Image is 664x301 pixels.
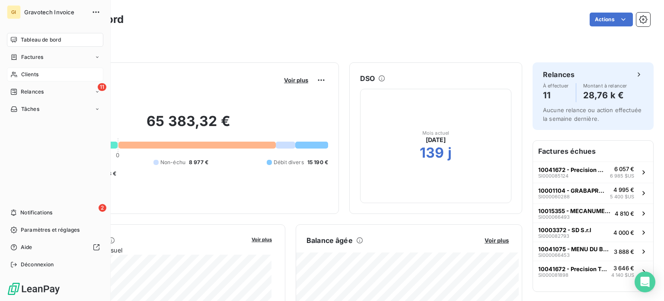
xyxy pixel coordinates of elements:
[614,165,634,172] span: 6 057 €
[7,5,21,19] div: GI
[284,77,308,84] span: Voir plus
[635,272,655,292] div: Open Intercom Messenger
[538,227,591,233] span: 10003372 - SD S.r.l
[249,235,275,243] button: Voir plus
[306,235,353,246] h6: Balance âgée
[21,105,39,113] span: Tâches
[24,9,86,16] span: Gravotech Invoice
[583,83,627,88] span: Montant à relancer
[21,243,32,251] span: Aide
[49,246,246,255] span: Chiffre d'affaires mensuel
[533,223,653,242] button: 10003372 - SD S.r.lSI0000827934 000 €
[583,88,627,102] h4: 28,76 k €
[538,246,610,252] span: 10041075 - MENU DU BOIS
[614,248,634,255] span: 3 888 €
[281,76,311,84] button: Voir plus
[543,88,569,102] h4: 11
[21,53,43,61] span: Factures
[189,159,208,166] span: 8 977 €
[610,193,634,201] span: 5 400 $US
[98,83,106,91] span: 11
[538,166,607,173] span: 10041672 - Precision Tools and Technology Pty. Ltd.
[533,204,653,223] button: 10015355 - MECANUMERIC - RJSI0000664934 810 €
[613,229,634,236] span: 4 000 €
[533,141,653,162] h6: Factures échues
[611,272,634,279] span: 4 140 $US
[610,172,634,180] span: 6 985 $US
[615,210,634,217] span: 4 810 €
[533,183,653,204] button: 10001104 - GRABAPRO GRA201126K71SI0000602884 995 €5 400 $US
[252,236,272,243] span: Voir plus
[543,83,569,88] span: À effectuer
[99,204,106,212] span: 2
[21,226,80,234] span: Paramètres et réglages
[420,144,444,162] h2: 139
[538,265,608,272] span: 10041672 - Precision Tools and Technology Pty. Ltd.
[422,130,450,136] span: Mois actuel
[360,73,375,84] h6: DSO
[543,69,575,80] h6: Relances
[21,261,54,269] span: Déconnexion
[307,159,328,166] span: 15 190 €
[7,282,61,296] img: Logo LeanPay
[21,71,38,78] span: Clients
[538,194,570,199] span: SI000060288
[590,13,633,26] button: Actions
[613,265,634,272] span: 3 646 €
[274,159,304,166] span: Débit divers
[482,236,511,244] button: Voir plus
[160,159,185,166] span: Non-échu
[538,214,570,220] span: SI000066493
[426,136,446,144] span: [DATE]
[613,186,634,193] span: 4 995 €
[533,162,653,183] button: 10041672 - Precision Tools and Technology Pty. Ltd.SI0000851246 057 €6 985 $US
[49,113,328,139] h2: 65 383,32 €
[538,272,568,278] span: SI000081898
[543,107,642,122] span: Aucune relance ou action effectuée la semaine dernière.
[21,36,61,44] span: Tableau de bord
[538,233,569,239] span: SI000082793
[20,209,52,217] span: Notifications
[538,207,611,214] span: 10015355 - MECANUMERIC - RJ
[116,152,119,159] span: 0
[538,187,607,194] span: 10001104 - GRABAPRO GRA201126K71
[448,144,452,162] h2: j
[533,242,653,261] button: 10041075 - MENU DU BOISSI0000664533 888 €
[538,173,568,178] span: SI000085124
[533,261,653,282] button: 10041672 - Precision Tools and Technology Pty. Ltd.SI0000818983 646 €4 140 $US
[7,240,103,254] a: Aide
[485,237,509,244] span: Voir plus
[21,88,44,96] span: Relances
[538,252,570,258] span: SI000066453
